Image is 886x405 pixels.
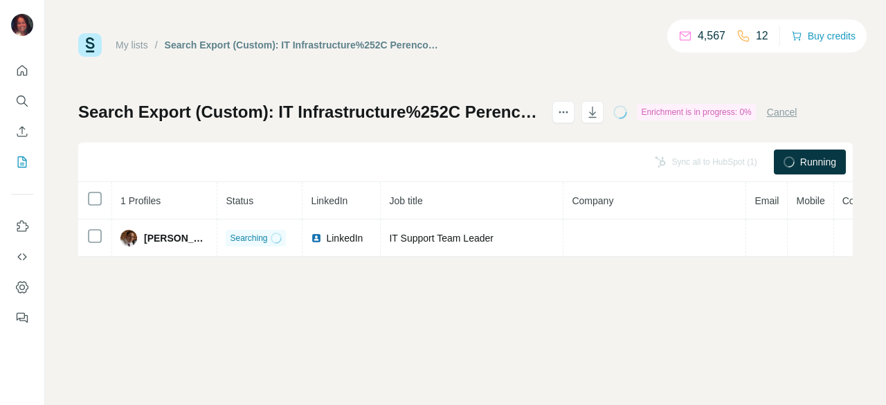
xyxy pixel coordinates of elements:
span: Job title [389,195,422,206]
button: Dashboard [11,275,33,300]
button: Feedback [11,305,33,330]
button: Enrich CSV [11,119,33,144]
span: LinkedIn [326,231,363,245]
p: 4,567 [698,28,725,44]
button: Use Surfe on LinkedIn [11,214,33,239]
span: IT Support Team Leader [389,233,493,244]
span: LinkedIn [311,195,347,206]
span: Mobile [796,195,824,206]
p: 12 [756,28,768,44]
button: My lists [11,150,33,174]
img: Surfe Logo [78,33,102,57]
button: Buy credits [791,26,856,46]
img: Avatar [120,230,137,246]
img: LinkedIn logo [311,233,322,244]
span: Searching [230,232,267,244]
span: Status [226,195,253,206]
span: [PERSON_NAME] [144,231,208,245]
h1: Search Export (Custom): IT Infrastructure%252C Perenco%252C uk - [DATE] 15:50 [78,101,540,123]
button: Use Surfe API [11,244,33,269]
button: actions [552,101,575,123]
span: Company [572,195,613,206]
button: Cancel [767,105,797,119]
a: My lists [116,39,148,51]
li: / [155,38,158,52]
button: Search [11,89,33,114]
span: Email [754,195,779,206]
button: Quick start [11,58,33,83]
img: Avatar [11,14,33,36]
span: Running [800,155,836,169]
div: Search Export (Custom): IT Infrastructure%252C Perenco%252C uk - [DATE] 15:50 [165,38,440,52]
div: Enrichment is in progress: 0% [637,104,755,120]
span: 1 Profiles [120,195,161,206]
